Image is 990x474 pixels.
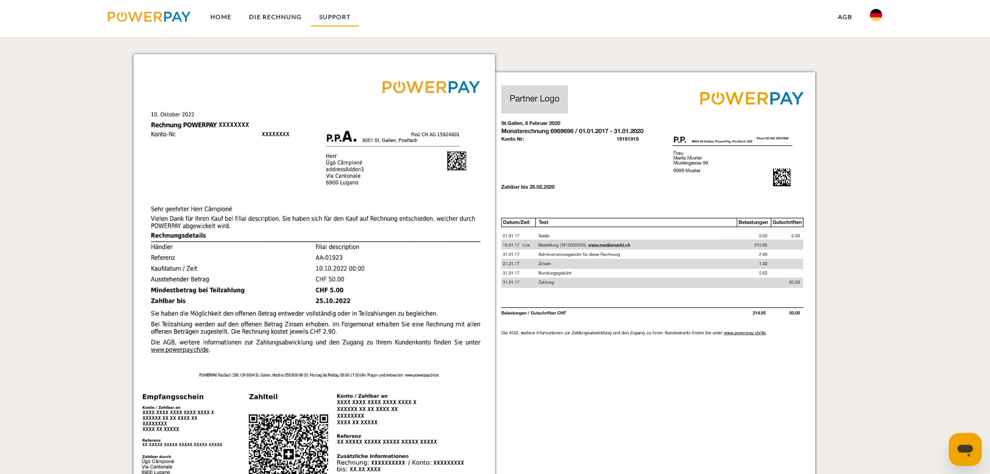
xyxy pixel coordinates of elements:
iframe: Schaltfläche zum Öffnen des Messaging-Fensters [949,433,982,466]
a: Home [202,8,240,26]
a: SUPPORT [310,8,359,26]
a: DIE RECHNUNG [240,8,310,26]
img: de [870,9,882,21]
img: logo-powerpay.svg [108,11,191,22]
a: agb [829,8,861,26]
